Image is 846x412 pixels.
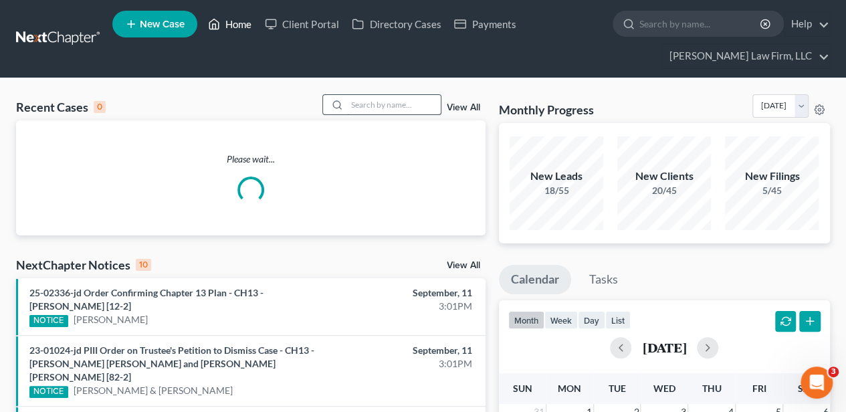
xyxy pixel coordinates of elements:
span: New Case [140,19,185,29]
a: Help [784,12,829,36]
a: 23-01024-jd PIII Order on Trustee's Petition to Dismiss Case - CH13 - [PERSON_NAME] [PERSON_NAME]... [29,344,314,383]
a: [PERSON_NAME] [74,313,148,326]
a: Payments [447,12,522,36]
div: 5/45 [725,184,819,197]
div: 18/55 [510,184,603,197]
div: September, 11 [333,286,471,300]
span: Thu [702,383,722,394]
input: Search by name... [347,95,441,114]
span: Tue [608,383,625,394]
span: Sat [798,383,815,394]
button: month [508,311,544,329]
div: 20/45 [617,184,711,197]
div: 0 [94,101,106,113]
span: Mon [558,383,581,394]
span: Sun [512,383,532,394]
div: NOTICE [29,315,68,327]
div: 10 [136,259,151,271]
a: Calendar [499,265,571,294]
a: [PERSON_NAME] Law Firm, LLC [663,44,829,68]
a: Home [201,12,258,36]
span: Wed [653,383,675,394]
div: NOTICE [29,386,68,398]
h2: [DATE] [642,340,686,354]
a: 25-02336-jd Order Confirming Chapter 13 Plan - CH13 - [PERSON_NAME] [12-2] [29,287,263,312]
div: Recent Cases [16,99,106,115]
div: September, 11 [333,344,471,357]
a: View All [447,261,480,270]
a: Client Portal [258,12,345,36]
h3: Monthly Progress [499,102,594,118]
p: Please wait... [16,152,486,166]
a: View All [447,103,480,112]
input: Search by name... [639,11,762,36]
span: 3 [828,367,839,377]
iframe: Intercom live chat [801,367,833,399]
div: New Leads [510,169,603,184]
button: day [578,311,605,329]
div: 3:01PM [333,300,471,313]
a: [PERSON_NAME] & [PERSON_NAME] [74,384,233,397]
div: New Clients [617,169,711,184]
button: week [544,311,578,329]
div: 3:01PM [333,357,471,371]
a: Tasks [577,265,630,294]
button: list [605,311,631,329]
span: Fri [752,383,766,394]
a: Directory Cases [345,12,447,36]
div: New Filings [725,169,819,184]
div: NextChapter Notices [16,257,151,273]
